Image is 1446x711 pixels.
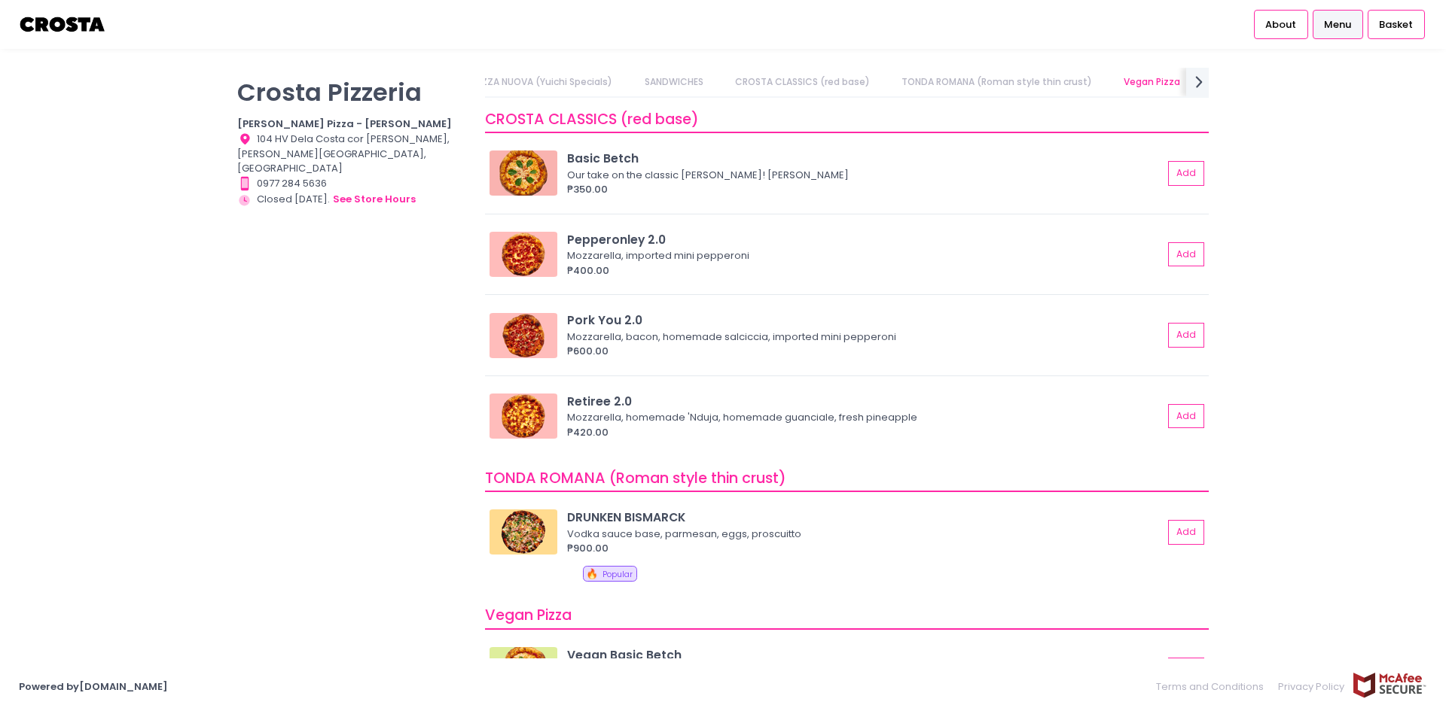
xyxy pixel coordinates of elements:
[567,541,1163,556] div: ₱900.00
[490,313,557,358] img: Pork You 2.0
[1379,17,1413,32] span: Basket
[567,150,1163,167] div: Basic Betch
[490,150,557,196] img: Basic Betch
[490,232,557,277] img: Pepperonley 2.0
[586,567,598,581] span: 🔥
[1168,323,1204,348] button: Add
[1168,404,1204,429] button: Add
[237,191,466,208] div: Closed [DATE].
[237,77,466,107] p: Crosta Pizzeria
[485,468,786,488] span: TONDA ROMANA (Roman style thin crust)
[490,393,557,439] img: Retiree 2.0
[485,605,572,625] span: Vegan Pizza
[1168,161,1204,186] button: Add
[567,646,1163,664] div: Vegan Basic Betch
[237,176,466,191] div: 0977 284 5636
[567,330,1158,345] div: Mozzarella, bacon, homemade salciccia, imported mini pepperoni
[1265,17,1296,32] span: About
[567,168,1158,183] div: Our take on the classic [PERSON_NAME]! [PERSON_NAME]
[602,569,633,580] span: Popular
[1109,68,1195,96] a: Vegan Pizza
[567,248,1158,263] div: Mozzarella, imported mini pepperoni
[1156,672,1271,701] a: Terms and Conditions
[567,425,1163,440] div: ₱420.00
[19,11,107,38] img: logo
[1352,672,1427,698] img: mcafee-secure
[1271,672,1353,701] a: Privacy Policy
[1168,658,1204,682] button: Add
[19,679,168,694] a: Powered by[DOMAIN_NAME]
[1313,10,1363,38] a: Menu
[485,109,699,129] span: CROSTA CLASSICS (red base)
[567,311,1163,329] div: Pork You 2.0
[567,527,1158,542] div: Vodka sauce base, parmesan, eggs, proscuitto
[720,68,884,96] a: CROSTA CLASSICS (red base)
[567,410,1158,425] div: Mozzarella, homemade 'Nduja, homemade guanciale, fresh pineapple
[332,191,416,208] button: see store hours
[567,344,1163,359] div: ₱600.00
[459,68,627,96] a: PIZZA NUOVA (Yuichi Specials)
[1324,17,1351,32] span: Menu
[490,647,557,692] img: Vegan Basic Betch
[237,117,452,131] b: [PERSON_NAME] Pizza - [PERSON_NAME]
[237,132,466,176] div: 104 HV Dela Costa cor [PERSON_NAME], [PERSON_NAME][GEOGRAPHIC_DATA], [GEOGRAPHIC_DATA]
[567,263,1163,278] div: ₱400.00
[1168,520,1204,545] button: Add
[490,509,557,555] img: DRUNKEN BISMARCK
[567,182,1163,197] div: ₱350.00
[567,231,1163,248] div: Pepperonley 2.0
[1168,242,1204,267] button: Add
[1254,10,1308,38] a: About
[567,509,1163,526] div: DRUNKEN BISMARCK
[887,68,1107,96] a: TONDA ROMANA (Roman style thin crust)
[630,68,718,96] a: SANDWICHES
[567,393,1163,410] div: Retiree 2.0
